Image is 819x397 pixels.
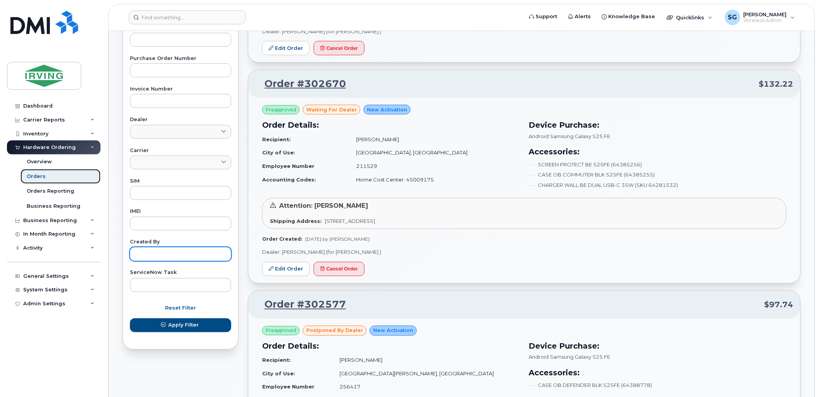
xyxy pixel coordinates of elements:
button: Reset Filter [130,301,231,315]
label: Invoice Number [130,87,231,92]
span: [STREET_ADDRESS] [325,218,375,224]
h3: Device Purchase: [529,341,787,352]
strong: Recipient: [262,136,291,142]
a: Support [524,9,563,24]
h3: Accessories: [529,146,787,157]
label: Dealer [130,117,231,122]
td: [PERSON_NAME] [350,133,520,146]
span: Knowledge Base [609,13,655,21]
h3: Device Purchase: [529,119,787,131]
h3: Order Details: [262,119,520,131]
li: CHARGER WALL BE DUAL USB-C 35W (SKU 64281532) [529,181,787,189]
span: SG [728,13,737,22]
span: Preapproved [266,106,296,113]
strong: Accounting Codes: [262,176,316,183]
td: Home Cost Center: 45009175 [350,173,520,187]
button: Apply Filter [130,318,231,332]
strong: Recipient: [262,357,291,363]
span: postponed by Dealer [306,327,363,334]
li: CASE OB COMMUTER BLK S25FE (64385255) [529,171,787,178]
td: 256417 [333,380,520,394]
span: [PERSON_NAME] [744,11,787,17]
span: [DATE] by [PERSON_NAME] [305,236,370,242]
span: Alerts [575,13,591,21]
label: Carrier [130,148,231,153]
span: $132.22 [759,79,793,90]
label: Created By [130,240,231,245]
span: Wireless Admin [744,17,787,24]
span: Support [536,13,558,21]
span: Reset Filter [165,305,196,312]
li: SCREEN PROTECT BE S25FE (64385256) [529,161,787,168]
label: IMEI [130,209,231,214]
input: Find something... [129,10,246,24]
td: [GEOGRAPHIC_DATA][PERSON_NAME], [GEOGRAPHIC_DATA] [333,367,520,381]
span: New Activation [373,327,413,334]
li: CASE OB DEFENDER BLK S25FE (64388778) [529,382,787,389]
td: [PERSON_NAME] [333,354,520,367]
div: Quicklinks [662,10,718,25]
strong: Order Created: [262,236,302,242]
button: Cancel Order [314,262,365,276]
span: Quicklinks [676,14,705,21]
label: ServiceNow Task [130,270,231,276]
strong: Employee Number [262,163,314,169]
a: Edit Order [262,41,310,55]
a: Order #302670 [255,77,346,91]
span: Apply Filter [168,322,199,329]
strong: Shipping Address: [270,218,322,224]
span: $97.74 [764,299,793,311]
span: Android Samsung Galaxy S25 FE [529,133,611,139]
button: Cancel Order [314,41,365,55]
a: Knowledge Base [597,9,661,24]
span: Attention: [PERSON_NAME] [279,202,368,210]
span: Preapproved [266,327,296,334]
h3: Order Details: [262,341,520,352]
span: Android Samsung Galaxy S25 FE [529,354,611,360]
strong: City of Use: [262,371,295,377]
div: Sheryl Galorport [720,10,800,25]
a: Edit Order [262,262,310,276]
td: 211529 [350,159,520,173]
a: Order #302577 [255,298,346,312]
p: Dealer: [PERSON_NAME] (for [PERSON_NAME] ) [262,28,787,35]
span: New Activation [367,106,407,113]
strong: City of Use: [262,149,295,156]
h3: Accessories: [529,367,787,379]
label: SIM [130,179,231,184]
strong: Employee Number [262,384,314,390]
a: Alerts [563,9,597,24]
td: [GEOGRAPHIC_DATA], [GEOGRAPHIC_DATA] [350,146,520,159]
p: Dealer: [PERSON_NAME] (for [PERSON_NAME] ) [262,249,787,256]
label: Purchase Order Number [130,56,231,61]
span: waiting for dealer [306,106,357,113]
